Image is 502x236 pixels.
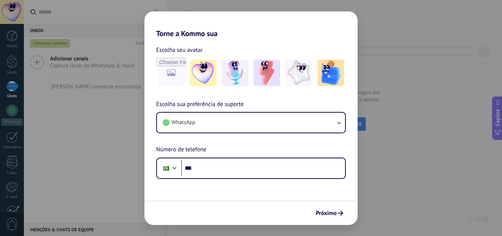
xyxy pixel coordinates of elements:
[144,11,358,38] h2: Torne a Kommo sua
[190,60,216,86] img: -1.jpeg
[318,60,344,86] img: -5.jpeg
[172,119,195,126] span: WhatsApp
[156,145,206,155] span: Número de telefone
[156,100,244,109] span: Escolha sua preferência de suporte
[156,45,203,55] span: Escolha seu avatar
[312,207,347,219] button: Próximo
[157,113,345,133] button: WhatsApp
[254,60,280,86] img: -3.jpeg
[222,60,248,86] img: -2.jpeg
[316,211,337,216] span: Próximo
[159,161,173,176] div: Brazil: + 55
[286,60,312,86] img: -4.jpeg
